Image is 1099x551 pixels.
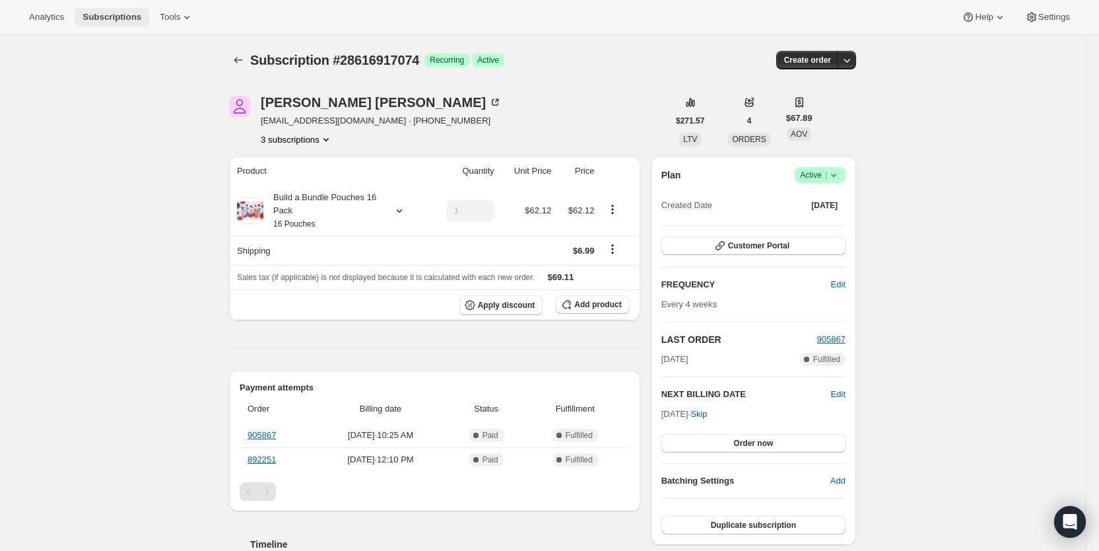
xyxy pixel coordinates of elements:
span: Active [800,168,840,182]
button: Order now [661,434,846,453]
span: 4 [747,116,752,126]
button: [DATE] [803,196,846,215]
th: Quantity [428,157,498,186]
button: Analytics [21,8,72,26]
span: Paid [483,430,498,441]
div: Open Intercom Messenger [1054,506,1086,538]
span: Fulfillment [529,402,622,416]
button: Skip [683,404,715,425]
div: [PERSON_NAME] [PERSON_NAME] [261,96,502,109]
button: Customer Portal [661,237,846,255]
span: Add [830,474,846,488]
span: [DATE] [661,353,688,366]
span: [DATE] [811,200,838,211]
span: Create order [784,55,831,65]
span: Analytics [29,12,64,22]
span: Order now [733,438,773,449]
div: Build a Bundle Pouches 16 Pack [263,191,382,231]
span: Every 4 weeks [661,299,717,309]
h2: LAST ORDER [661,333,817,346]
a: 905867 [248,430,276,440]
span: Billing date [317,402,444,416]
button: Edit [831,388,846,401]
button: 905867 [817,333,846,346]
span: Fulfilled [566,455,593,465]
th: Shipping [229,236,428,265]
h2: Payment attempts [240,381,630,394]
span: | [825,170,827,180]
span: [DATE] · 10:25 AM [317,429,444,442]
span: $271.57 [676,116,704,126]
span: $67.89 [786,112,813,125]
span: $62.12 [568,205,595,215]
span: Subscriptions [83,12,141,22]
span: Skip [690,408,707,421]
th: Order [240,394,314,423]
span: Status [452,402,521,416]
span: [DATE] · 12:10 PM [317,453,444,466]
span: Customer Portal [728,240,789,251]
span: Help [975,12,993,22]
button: Shipping actions [602,242,623,256]
button: Add product [556,295,629,314]
span: $6.99 [573,246,595,256]
a: 905867 [817,334,846,344]
span: Add product [574,299,621,310]
h6: Batching Settings [661,474,830,488]
button: Edit [823,274,853,295]
button: Product actions [602,202,623,217]
span: Paid [483,455,498,465]
h2: Plan [661,168,681,182]
th: Price [555,157,598,186]
span: ORDERS [732,135,766,144]
h2: FREQUENCY [661,278,831,291]
span: Duplicate subscription [711,520,796,531]
span: Apply discount [478,300,535,311]
span: LTV [683,135,697,144]
span: [EMAIL_ADDRESS][DOMAIN_NAME] · [PHONE_NUMBER] [261,114,502,128]
small: 16 Pouches [273,219,315,229]
a: 892251 [248,455,276,464]
span: Tools [160,12,180,22]
h2: Timeline [250,538,640,551]
nav: Pagination [240,482,630,501]
span: Created Date [661,199,712,212]
button: Add [822,470,853,492]
span: AOV [791,129,807,139]
span: [DATE] · [661,409,708,419]
span: Fulfilled [813,354,840,365]
button: Create order [776,51,839,69]
button: Help [954,8,1014,26]
span: Settings [1038,12,1070,22]
button: Tools [152,8,201,26]
h2: NEXT BILLING DATE [661,388,831,401]
span: $62.12 [525,205,551,215]
button: Subscriptions [75,8,149,26]
button: 4 [739,112,760,130]
span: Subscription #28616917074 [250,53,419,67]
span: Kristan Nelson [229,96,250,117]
button: Apply discount [459,295,543,315]
span: Fulfilled [566,430,593,441]
button: $271.57 [668,112,712,130]
button: Settings [1017,8,1078,26]
span: Recurring [430,55,464,65]
button: Duplicate subscription [661,516,846,534]
th: Unit Price [498,157,555,186]
button: Product actions [261,133,333,146]
span: Edit [831,278,846,291]
button: Subscriptions [229,51,248,69]
span: Active [477,55,499,65]
span: $69.11 [548,272,574,282]
span: Sales tax (if applicable) is not displayed because it is calculated with each new order. [237,273,535,282]
th: Product [229,157,428,186]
